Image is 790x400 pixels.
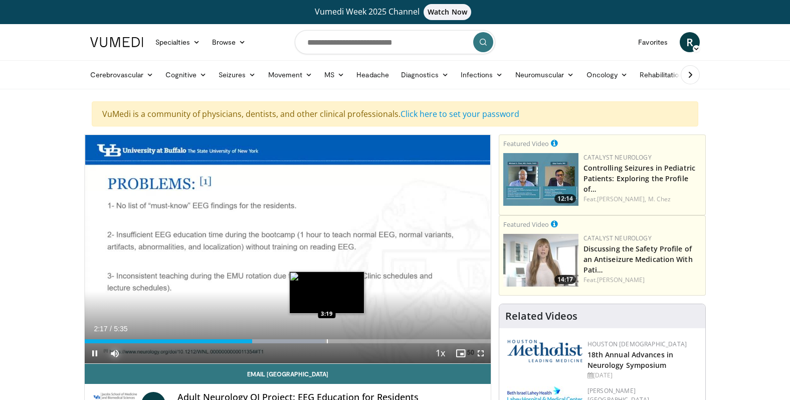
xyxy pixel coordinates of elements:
h4: Related Videos [505,310,577,322]
a: Catalyst Neurology [583,234,652,242]
button: Pause [85,343,105,363]
small: Featured Video [503,139,549,148]
a: Specialties [149,32,206,52]
span: Watch Now [424,4,471,20]
a: Headache [350,65,395,85]
a: Controlling Seizures in Pediatric Patients: Exploring the Profile of… [583,163,695,194]
a: Rehabilitation [634,65,689,85]
button: Playback Rate [431,343,451,363]
img: 5e01731b-4d4e-47f8-b775-0c1d7f1e3c52.png.150x105_q85_crop-smart_upscale.jpg [503,153,578,206]
span: 14:17 [554,275,576,284]
a: Cognitive [159,65,213,85]
a: R [680,32,700,52]
div: VuMedi is a community of physicians, dentists, and other clinical professionals. [92,101,698,126]
a: MS [318,65,350,85]
button: Fullscreen [471,343,491,363]
img: image.jpeg [289,272,364,314]
a: [PERSON_NAME], [597,195,646,203]
a: Email [GEOGRAPHIC_DATA] [85,364,491,384]
a: Favorites [632,32,674,52]
a: Vumedi Week 2025 ChannelWatch Now [92,4,698,20]
a: Neuromuscular [509,65,580,85]
div: Feat. [583,195,701,204]
a: Cerebrovascular [84,65,159,85]
span: / [110,325,112,333]
img: 5e4488cc-e109-4a4e-9fd9-73bb9237ee91.png.150x105_q85_autocrop_double_scale_upscale_version-0.2.png [507,340,582,362]
a: Browse [206,32,252,52]
a: Movement [262,65,319,85]
a: Houston [DEMOGRAPHIC_DATA] [587,340,687,348]
span: 5:35 [114,325,127,333]
a: Click here to set your password [401,108,519,119]
a: 14:17 [503,234,578,287]
span: 12:14 [554,194,576,203]
span: 2:17 [94,325,107,333]
img: c23d0a25-a0b6-49e6-ba12-869cdc8b250a.png.150x105_q85_crop-smart_upscale.jpg [503,234,578,287]
div: Feat. [583,276,701,285]
a: Catalyst Neurology [583,153,652,162]
button: Mute [105,343,125,363]
div: Progress Bar [85,339,491,343]
img: VuMedi Logo [90,37,143,47]
small: Featured Video [503,220,549,229]
div: [DATE] [587,371,697,380]
button: Enable picture-in-picture mode [451,343,471,363]
a: 18th Annual Advances in Neurology Symposium [587,350,673,370]
a: M. Chez [648,195,671,203]
a: Discussing the Safety Profile of an Antiseizure Medication With Pati… [583,244,693,275]
span: Vumedi Week 2025 Channel [315,6,475,17]
a: Oncology [580,65,634,85]
a: [PERSON_NAME] [597,276,645,284]
a: Diagnostics [395,65,455,85]
input: Search topics, interventions [295,30,495,54]
a: Seizures [213,65,262,85]
a: Infections [455,65,509,85]
video-js: Video Player [85,135,491,364]
a: 12:14 [503,153,578,206]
